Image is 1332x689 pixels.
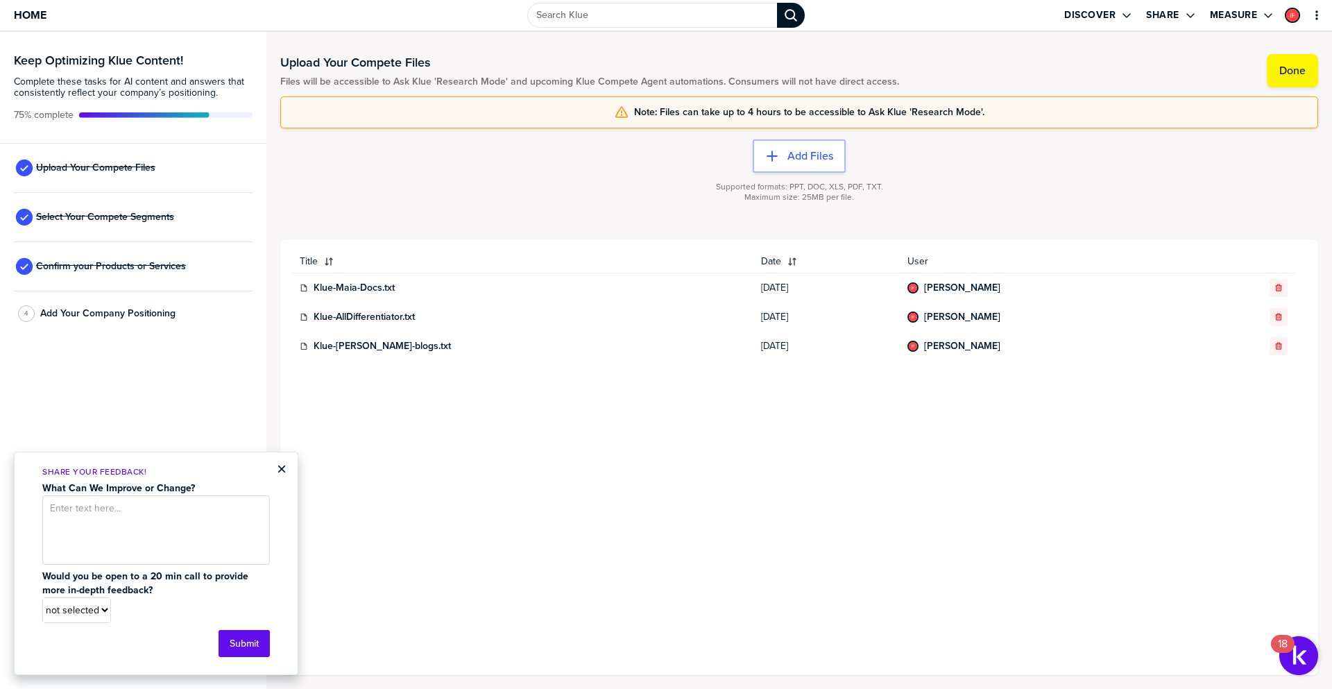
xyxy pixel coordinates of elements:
span: [DATE] [761,282,891,294]
span: Files will be accessible to Ask Klue 'Research Mode' and upcoming Klue Compete Agent automations.... [280,76,899,87]
p: Share Your Feedback! [42,466,270,478]
button: Submit [219,630,270,657]
img: b649655ad4ac951ad4e42ecb69e4ddfc-sml.png [909,284,917,292]
img: b649655ad4ac951ad4e42ecb69e4ddfc-sml.png [909,313,917,321]
label: Share [1146,9,1179,22]
a: [PERSON_NAME] [924,282,1000,294]
span: Upload Your Compete Files [36,162,155,173]
a: Klue-AllDifferentiator.txt [314,312,415,323]
span: 4 [24,308,28,318]
span: Confirm your Products or Services [36,261,186,272]
a: [PERSON_NAME] [924,312,1000,323]
div: Ian Funnell [1285,8,1300,23]
div: Ian Funnell [907,282,919,294]
span: [DATE] [761,341,891,352]
input: Search Klue [527,3,777,28]
span: Select Your Compete Segments [36,212,174,223]
span: User [907,256,1192,267]
span: Title [300,256,318,267]
span: Active [14,110,74,121]
a: Edit Profile [1283,6,1301,24]
a: Klue-[PERSON_NAME]-blogs.txt [314,341,451,352]
div: Ian Funnell [907,341,919,352]
a: [PERSON_NAME] [924,341,1000,352]
label: Discover [1064,9,1116,22]
span: Add Your Company Positioning [40,308,176,319]
label: Measure [1210,9,1258,22]
span: Date [761,256,781,267]
span: Note: Files can take up to 4 hours to be accessible to Ask Klue 'Research Mode'. [634,107,984,118]
strong: What Can We Improve or Change? [42,481,195,495]
img: b649655ad4ac951ad4e42ecb69e4ddfc-sml.png [1286,9,1299,22]
button: Close [277,461,287,477]
label: Add Files [787,149,833,163]
label: Done [1279,64,1306,78]
span: Complete these tasks for AI content and answers that consistently reflect your company’s position... [14,76,253,99]
div: Search Klue [777,3,805,28]
div: 18 [1278,644,1288,662]
span: Supported formats: PPT, DOC, XLS, PDF, TXT. [716,182,883,192]
h1: Upload Your Compete Files [280,54,899,71]
strong: Would you be open to a 20 min call to provide more in-depth feedback? [42,569,251,597]
h3: Keep Optimizing Klue Content! [14,54,253,67]
button: Open Resource Center, 18 new notifications [1279,636,1318,675]
div: Ian Funnell [907,312,919,323]
span: [DATE] [761,312,891,323]
a: Klue-Maia-Docs.txt [314,282,395,294]
img: b649655ad4ac951ad4e42ecb69e4ddfc-sml.png [909,342,917,350]
span: Maximum size: 25MB per file. [744,192,854,203]
span: Home [14,9,46,21]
